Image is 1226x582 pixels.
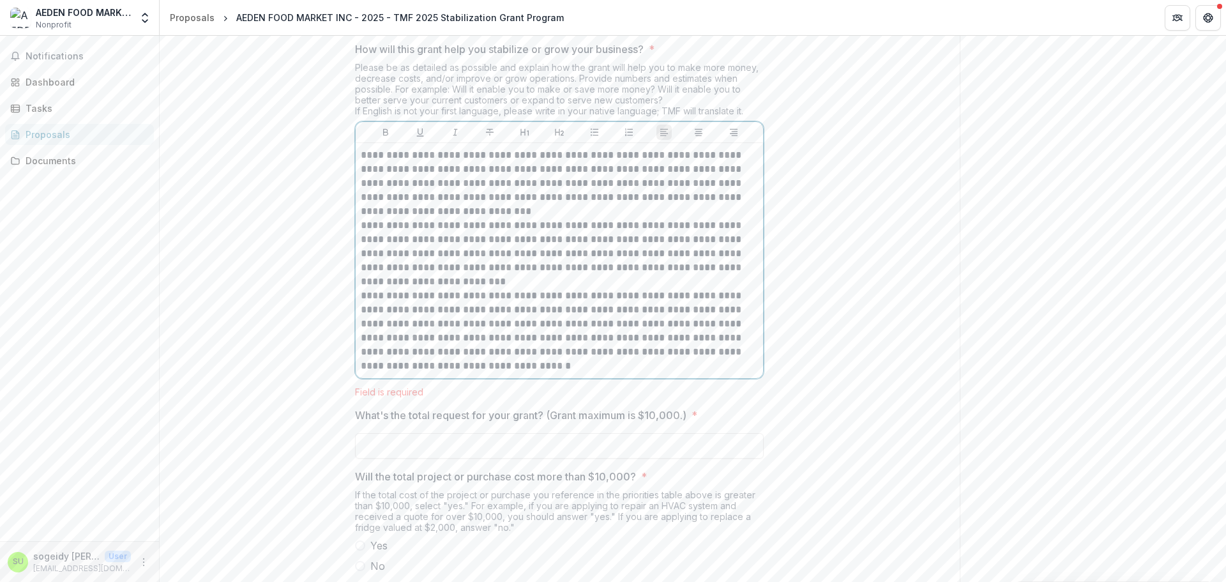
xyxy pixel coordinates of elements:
[355,489,764,538] div: If the total cost of the project or purchase you reference in the priorities table above is great...
[26,51,149,62] span: Notifications
[26,154,144,167] div: Documents
[355,408,686,423] p: What's the total request for your grant? (Grant maximum is $10,000.)
[5,98,154,119] a: Tasks
[5,46,154,66] button: Notifications
[5,124,154,145] a: Proposals
[621,125,637,140] button: Ordered List
[26,128,144,141] div: Proposals
[370,538,388,553] span: Yes
[33,563,131,574] p: [EMAIL_ADDRESS][DOMAIN_NAME]
[378,125,393,140] button: Bold
[26,102,144,115] div: Tasks
[136,5,154,31] button: Open entity switcher
[10,8,31,28] img: AEDEN FOOD MARKET INC
[587,125,602,140] button: Bullet List
[517,125,533,140] button: Heading 1
[355,469,636,484] p: Will the total project or purchase cost more than $10,000?
[355,387,764,397] div: Field is required
[1165,5,1190,31] button: Partners
[13,558,24,566] div: sogeidy guzman uceta
[691,125,706,140] button: Align Center
[5,150,154,171] a: Documents
[36,6,131,19] div: AEDEN FOOD MARKET INC
[552,125,567,140] button: Heading 2
[355,42,644,57] p: How will this grant help you stabilize or grow your business?
[726,125,741,140] button: Align Right
[26,75,144,89] div: Dashboard
[656,125,672,140] button: Align Left
[165,8,569,27] nav: breadcrumb
[370,558,385,574] span: No
[1195,5,1221,31] button: Get Help
[5,72,154,93] a: Dashboard
[355,62,764,121] div: Please be as detailed as possible and explain how the grant will help you to make more money, dec...
[236,11,564,24] div: AEDEN FOOD MARKET INC - 2025 - TMF 2025 Stabilization Grant Program
[33,549,100,563] p: sogeidy [PERSON_NAME]
[170,11,215,24] div: Proposals
[412,125,428,140] button: Underline
[165,8,220,27] a: Proposals
[448,125,463,140] button: Italicize
[136,555,151,570] button: More
[36,19,72,31] span: Nonprofit
[105,551,131,562] p: User
[482,125,497,140] button: Strike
